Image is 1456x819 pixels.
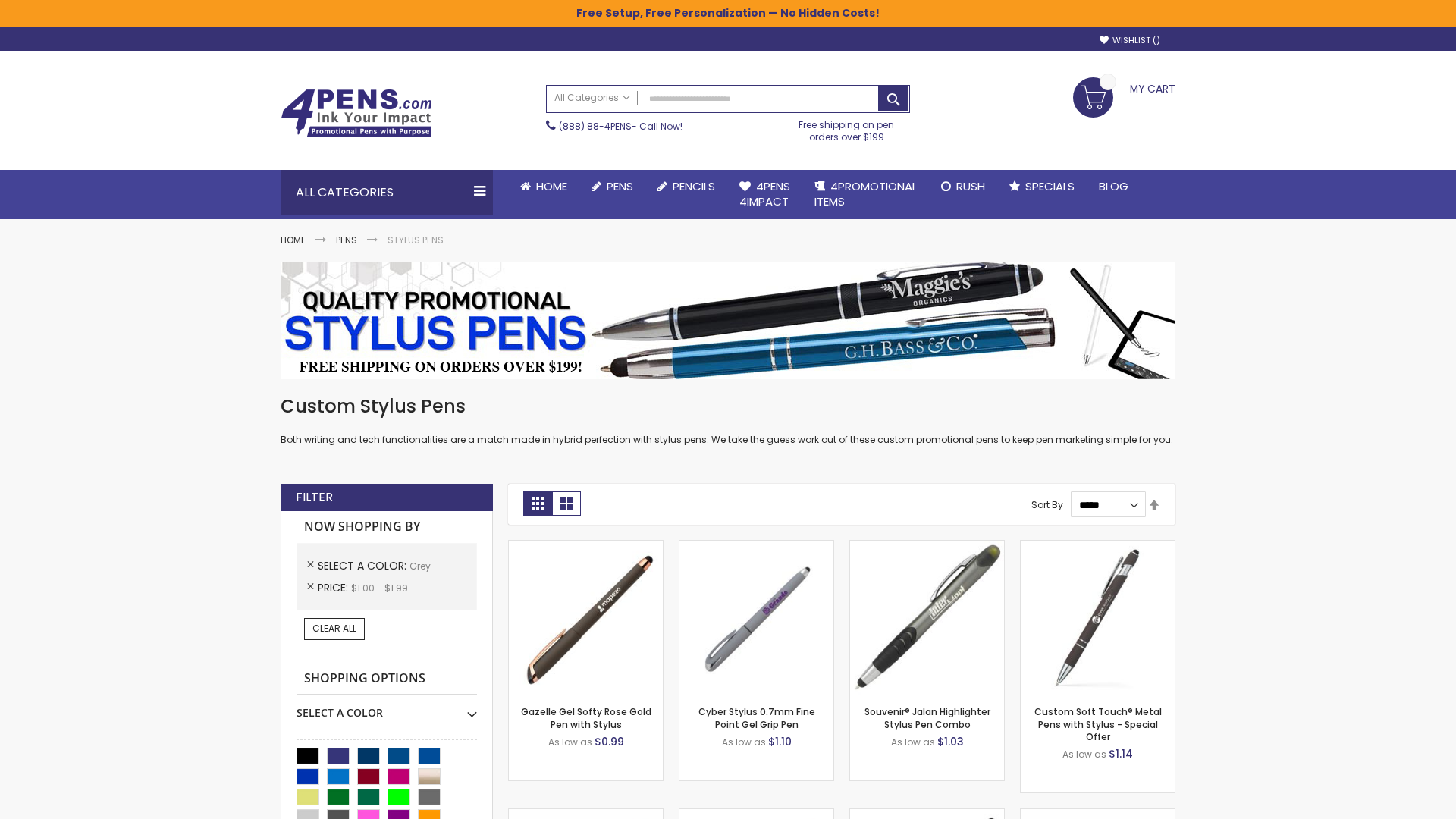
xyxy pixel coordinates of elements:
[281,234,306,246] a: Home
[595,734,624,749] span: $0.99
[768,734,792,749] span: $1.10
[312,622,356,635] span: Clear All
[509,541,663,695] img: Gazelle Gel Softy Rose Gold Pen with Stylus-Grey
[1099,178,1128,194] span: Blog
[1031,498,1063,511] label: Sort By
[281,262,1175,379] img: Stylus Pens
[509,540,663,553] a: Gazelle Gel Softy Rose Gold Pen with Stylus-Grey
[1021,541,1175,695] img: Custom Soft Touch® Metal Pens with Stylus-Grey
[336,234,357,246] a: Pens
[1062,748,1106,761] span: As low as
[850,541,1004,695] img: Souvenir® Jalan Highlighter Stylus Pen Combo-Grey
[1025,178,1075,194] span: Specials
[679,540,833,553] a: Cyber Stylus 0.7mm Fine Point Gel Grip Pen-Grey
[388,234,444,246] strong: Stylus Pens
[802,170,929,219] a: 4PROMOTIONALITEMS
[722,736,766,748] span: As low as
[296,489,333,506] strong: Filter
[281,394,1175,419] h1: Custom Stylus Pens
[351,582,408,595] span: $1.00 - $1.99
[727,170,802,219] a: 4Pens4impact
[297,511,477,543] strong: Now Shopping by
[1087,170,1141,203] a: Blog
[1109,746,1133,761] span: $1.14
[547,86,638,111] a: All Categories
[679,541,833,695] img: Cyber Stylus 0.7mm Fine Point Gel Grip Pen-Grey
[1021,540,1175,553] a: Custom Soft Touch® Metal Pens with Stylus-Grey
[1100,35,1160,46] a: Wishlist
[1034,705,1162,742] a: Custom Soft Touch® Metal Pens with Stylus - Special Offer
[673,178,715,194] span: Pencils
[409,560,431,573] span: Grey
[698,705,815,730] a: Cyber Stylus 0.7mm Fine Point Gel Grip Pen
[864,705,990,730] a: Souvenir® Jalan Highlighter Stylus Pen Combo
[536,178,567,194] span: Home
[281,394,1175,447] div: Both writing and tech functionalities are a match made in hybrid perfection with stylus pens. We ...
[814,178,917,209] span: 4PROMOTIONAL ITEMS
[523,491,552,516] strong: Grid
[281,89,432,137] img: 4Pens Custom Pens and Promotional Products
[956,178,985,194] span: Rush
[559,120,682,133] span: - Call Now!
[929,170,997,203] a: Rush
[559,120,632,133] a: (888) 88-4PENS
[607,178,633,194] span: Pens
[579,170,645,203] a: Pens
[937,734,964,749] span: $1.03
[997,170,1087,203] a: Specials
[891,736,935,748] span: As low as
[304,618,365,639] a: Clear All
[297,663,477,695] strong: Shopping Options
[548,736,592,748] span: As low as
[508,170,579,203] a: Home
[645,170,727,203] a: Pencils
[521,705,651,730] a: Gazelle Gel Softy Rose Gold Pen with Stylus
[783,113,911,143] div: Free shipping on pen orders over $199
[554,92,630,104] span: All Categories
[281,170,493,215] div: All Categories
[297,695,477,720] div: Select A Color
[318,580,351,595] span: Price
[739,178,790,209] span: 4Pens 4impact
[318,558,409,573] span: Select A Color
[850,540,1004,553] a: Souvenir® Jalan Highlighter Stylus Pen Combo-Grey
